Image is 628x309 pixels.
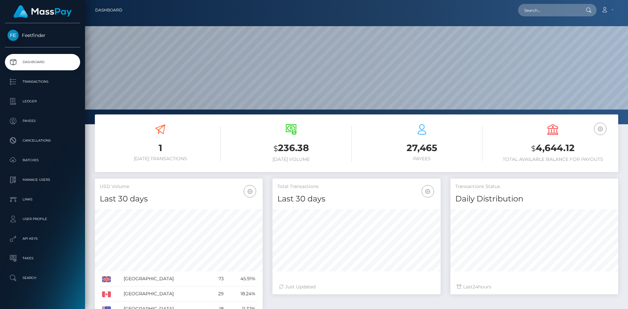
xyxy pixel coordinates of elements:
img: GB.png [102,276,111,282]
td: 73 [210,271,226,286]
h6: [DATE] Volume [231,157,352,162]
small: $ [531,144,536,153]
p: Transactions [8,77,78,87]
p: Taxes [8,253,78,263]
td: 45.91% [226,271,258,286]
input: Search... [518,4,580,16]
h5: Total Transactions [277,183,435,190]
a: Search [5,270,80,286]
h5: USD Volume [100,183,258,190]
p: Dashboard [8,57,78,67]
a: Transactions [5,74,80,90]
p: Cancellations [8,136,78,146]
h3: 4,644.12 [492,142,613,155]
a: Links [5,191,80,208]
h4: Last 30 days [277,193,435,205]
a: Dashboard [95,3,122,17]
h6: Total Available Balance for Payouts [492,157,613,162]
img: CA.png [102,291,111,297]
p: Search [8,273,78,283]
a: Batches [5,152,80,168]
td: [GEOGRAPHIC_DATA] [121,271,210,286]
a: Dashboard [5,54,80,70]
p: Ledger [8,96,78,106]
h4: Last 30 days [100,193,258,205]
h3: 236.38 [231,142,352,155]
span: 24 [473,284,478,290]
a: Ledger [5,93,80,110]
p: User Profile [8,214,78,224]
a: API Keys [5,231,80,247]
p: Payees [8,116,78,126]
h5: Transactions Status [455,183,613,190]
div: Last hours [457,283,612,290]
td: 18.24% [226,286,258,301]
small: $ [273,144,278,153]
h4: Daily Distribution [455,193,613,205]
p: Manage Users [8,175,78,185]
img: Feetfinder [8,30,19,41]
a: Payees [5,113,80,129]
div: Just Updated [279,283,434,290]
td: [GEOGRAPHIC_DATA] [121,286,210,301]
span: Feetfinder [5,32,80,38]
a: User Profile [5,211,80,227]
img: MassPay Logo [13,5,72,18]
h3: 27,465 [361,142,482,154]
p: Batches [8,155,78,165]
td: 29 [210,286,226,301]
h6: Payees [361,156,482,162]
a: Cancellations [5,132,80,149]
a: Taxes [5,250,80,266]
a: Manage Users [5,172,80,188]
p: Links [8,195,78,204]
h3: 1 [100,142,221,154]
p: API Keys [8,234,78,244]
h6: [DATE] Transactions [100,156,221,162]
